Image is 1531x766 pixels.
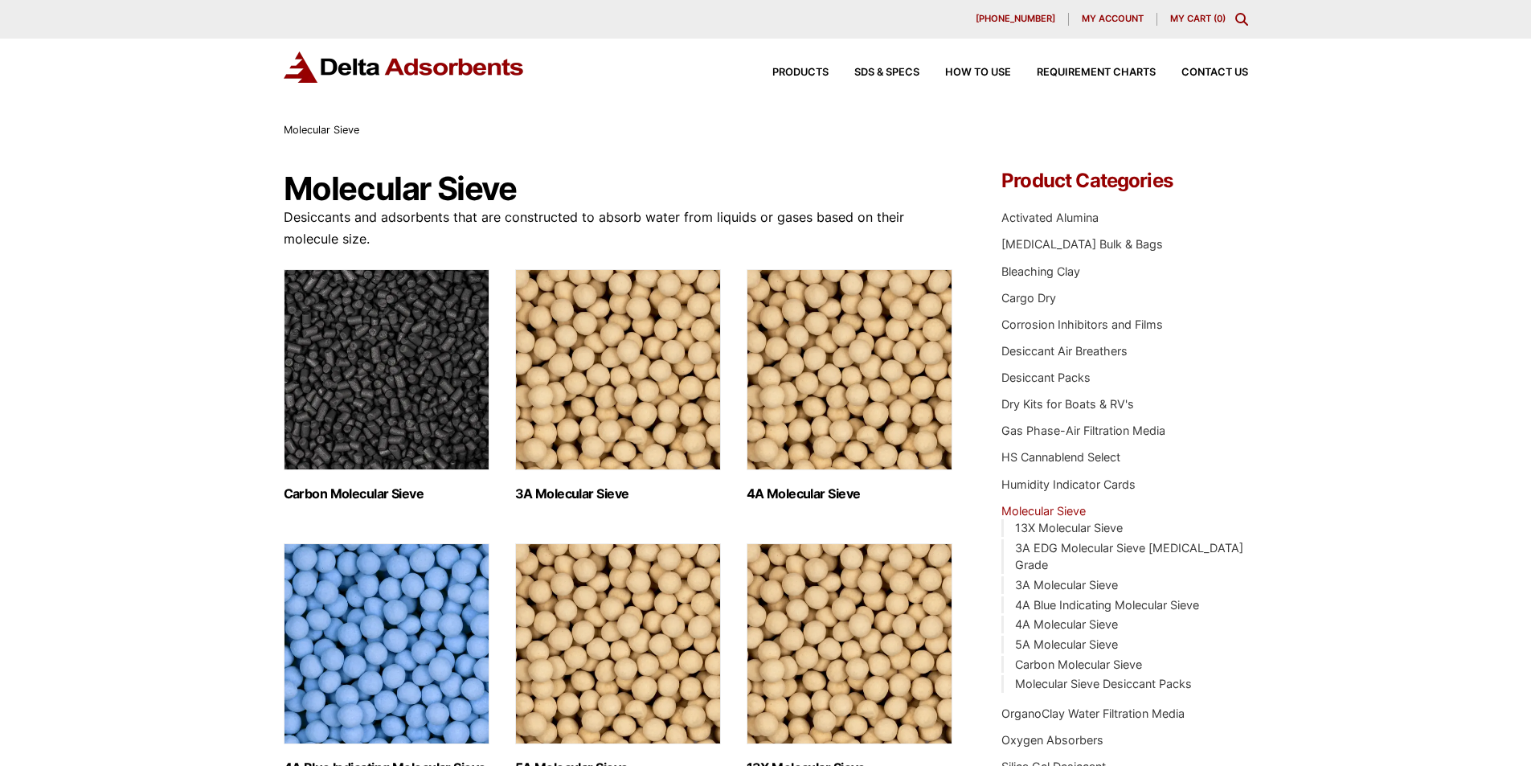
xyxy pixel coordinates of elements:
[1015,617,1118,631] a: 4A Molecular Sieve
[854,68,919,78] span: SDS & SPECS
[284,171,954,207] h1: Molecular Sieve
[1037,68,1156,78] span: Requirement Charts
[963,13,1069,26] a: [PHONE_NUMBER]
[1015,657,1142,671] a: Carbon Molecular Sieve
[1001,171,1247,190] h4: Product Categories
[1082,14,1144,23] span: My account
[1015,541,1243,572] a: 3A EDG Molecular Sieve [MEDICAL_DATA] Grade
[284,51,525,83] img: Delta Adsorbents
[747,68,829,78] a: Products
[1001,707,1185,720] a: OrganoClay Water Filtration Media
[284,207,954,250] p: Desiccants and adsorbents that are constructed to absorb water from liquids or gases based on the...
[284,269,489,502] a: Visit product category Carbon Molecular Sieve
[1001,371,1091,384] a: Desiccant Packs
[1015,521,1123,535] a: 13X Molecular Sieve
[1001,504,1086,518] a: Molecular Sieve
[1001,477,1136,491] a: Humidity Indicator Cards
[1217,13,1222,24] span: 0
[1001,264,1080,278] a: Bleaching Clay
[515,543,721,744] img: 5A Molecular Sieve
[1015,578,1118,592] a: 3A Molecular Sieve
[284,124,359,136] span: Molecular Sieve
[515,269,721,470] img: 3A Molecular Sieve
[747,543,952,744] img: 13X Molecular Sieve
[945,68,1011,78] span: How to Use
[772,68,829,78] span: Products
[1001,450,1120,464] a: HS Cannablend Select
[976,14,1055,23] span: [PHONE_NUMBER]
[1001,317,1163,331] a: Corrosion Inhibitors and Films
[1011,68,1156,78] a: Requirement Charts
[1001,733,1103,747] a: Oxygen Absorbers
[1156,68,1248,78] a: Contact Us
[1001,237,1163,251] a: [MEDICAL_DATA] Bulk & Bags
[284,486,489,502] h2: Carbon Molecular Sieve
[1015,677,1192,690] a: Molecular Sieve Desiccant Packs
[747,269,952,470] img: 4A Molecular Sieve
[1015,637,1118,651] a: 5A Molecular Sieve
[1001,344,1128,358] a: Desiccant Air Breathers
[1069,13,1157,26] a: My account
[1001,291,1056,305] a: Cargo Dry
[1235,13,1248,26] div: Toggle Modal Content
[284,269,489,470] img: Carbon Molecular Sieve
[515,269,721,502] a: Visit product category 3A Molecular Sieve
[747,269,952,502] a: Visit product category 4A Molecular Sieve
[515,486,721,502] h2: 3A Molecular Sieve
[1001,211,1099,224] a: Activated Alumina
[284,543,489,744] img: 4A Blue Indicating Molecular Sieve
[1015,598,1199,612] a: 4A Blue Indicating Molecular Sieve
[1001,424,1165,437] a: Gas Phase-Air Filtration Media
[919,68,1011,78] a: How to Use
[747,486,952,502] h2: 4A Molecular Sieve
[829,68,919,78] a: SDS & SPECS
[1170,13,1226,24] a: My Cart (0)
[1181,68,1248,78] span: Contact Us
[1001,397,1134,411] a: Dry Kits for Boats & RV's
